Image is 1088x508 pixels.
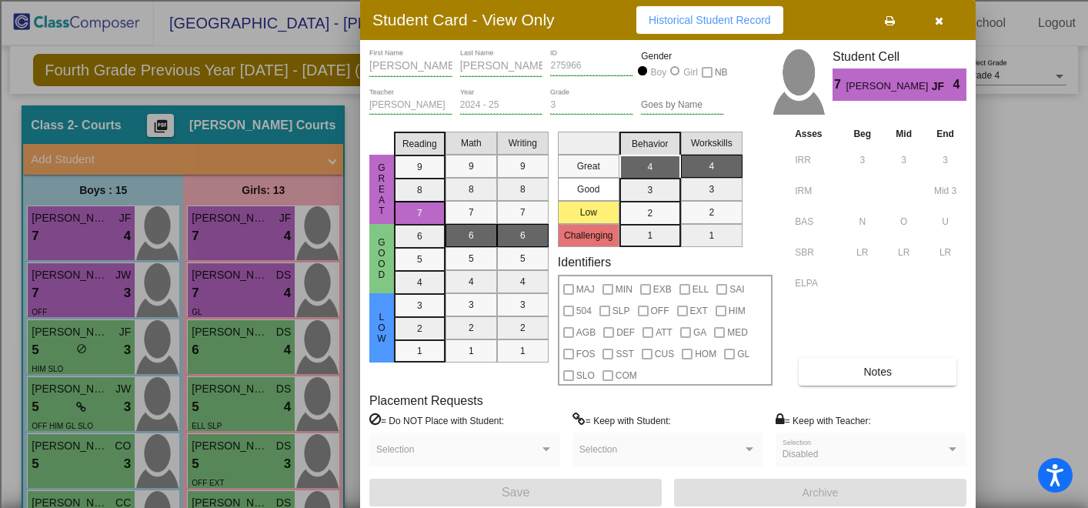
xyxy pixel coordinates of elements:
[6,424,1082,438] div: New source
[6,186,1082,200] div: Search for Source
[576,345,596,363] span: FOS
[6,48,1082,62] div: Delete
[695,345,716,363] span: HOM
[6,117,1082,131] div: Delete
[791,125,841,142] th: Asses
[841,125,883,142] th: Beg
[6,242,1082,256] div: Television/Radio
[6,75,1082,89] div: Sign out
[636,6,783,34] button: Historical Student Record
[656,323,672,342] span: ATT
[953,75,966,94] span: 4
[6,327,1082,341] div: This outline has no content. Would you like to delete it?
[641,49,724,63] mat-label: Gender
[6,103,1082,117] div: Move To ...
[6,172,1082,186] div: Add Outline Template
[6,269,1082,283] div: TODO: put dlg title
[6,355,1082,369] div: DELETE
[616,323,635,342] span: DEF
[612,302,630,320] span: SLP
[655,345,674,363] span: CUS
[6,214,1082,228] div: Magazine
[863,366,892,378] span: Notes
[641,100,724,111] input: goes by name
[6,299,1082,313] div: CANCEL
[375,162,389,216] span: Great
[6,159,1082,172] div: Print
[576,323,596,342] span: AGB
[795,210,837,233] input: assessment
[460,100,543,111] input: year
[576,366,595,385] span: SLO
[6,89,1082,103] div: Rename
[795,149,837,172] input: assessment
[729,302,746,320] span: HIM
[375,312,389,344] span: Low
[6,383,1082,396] div: Home
[683,65,698,79] div: Girl
[6,6,1082,20] div: Sort A > Z
[795,241,837,264] input: assessment
[616,280,632,299] span: MIN
[651,302,669,320] span: OFF
[6,313,1082,327] div: ???
[6,200,1082,214] div: Journal
[799,358,956,386] button: Notes
[883,125,924,142] th: Mid
[846,79,931,95] span: [PERSON_NAME]
[369,479,662,506] button: Save
[729,280,744,299] span: SAI
[727,323,748,342] span: MED
[576,280,595,299] span: MAJ
[6,256,1082,269] div: Visual Art
[558,255,611,269] label: Identifiers
[693,280,709,299] span: ELL
[803,486,839,499] span: Archive
[833,75,846,94] span: 7
[674,479,966,506] button: Archive
[372,10,555,29] h3: Student Card - View Only
[783,449,819,460] span: Disabled
[6,396,1082,410] div: CANCEL
[6,145,1082,159] div: Download
[6,131,1082,145] div: Rename Outline
[6,34,1082,48] div: Move To ...
[369,100,452,111] input: teacher
[833,49,966,64] h3: Student Cell
[649,14,771,26] span: Historical Student Record
[502,486,529,499] span: Save
[616,345,633,363] span: SST
[650,65,667,79] div: Boy
[576,302,592,320] span: 504
[932,79,953,95] span: JF
[6,62,1082,75] div: Options
[572,413,671,428] label: = Keep with Student:
[6,480,1082,493] div: JOURNAL
[6,341,1082,355] div: SAVE AND GO HOME
[6,410,1082,424] div: MOVE
[550,100,633,111] input: grade
[737,345,749,363] span: GL
[6,228,1082,242] div: Newspaper
[616,366,637,385] span: COM
[776,413,871,428] label: = Keep with Teacher:
[6,466,1082,480] div: WEBSITE
[795,179,837,202] input: assessment
[369,413,504,428] label: = Do NOT Place with Student:
[6,369,1082,383] div: Move to ...
[653,280,672,299] span: EXB
[795,272,837,295] input: assessment
[550,61,633,72] input: Enter ID
[6,493,1082,507] div: MORE
[6,438,1082,452] div: SAVE
[369,393,483,408] label: Placement Requests
[375,237,389,280] span: Good
[924,125,966,142] th: End
[6,452,1082,466] div: BOOK
[690,302,708,320] span: EXT
[6,20,1082,34] div: Sort New > Old
[715,63,728,82] span: NB
[693,323,706,342] span: GA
